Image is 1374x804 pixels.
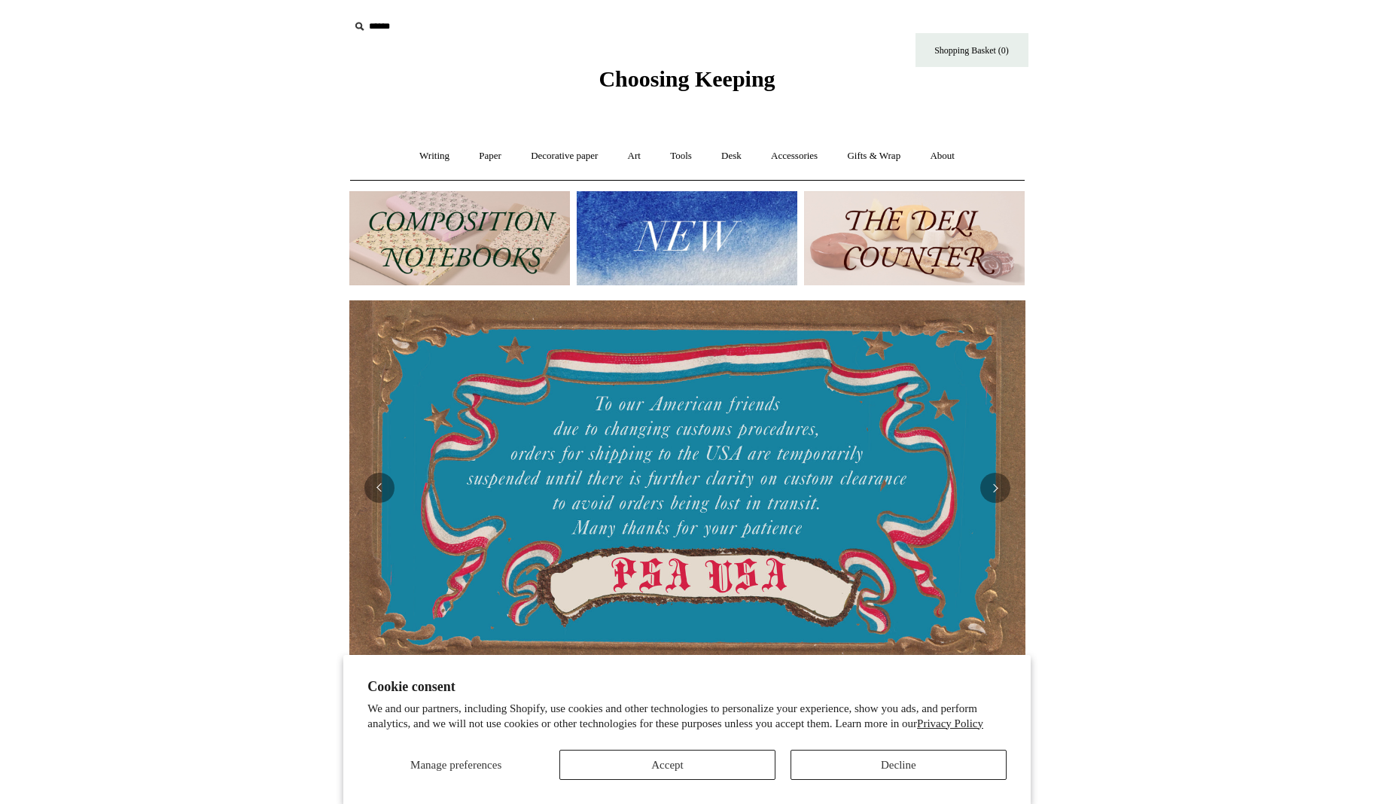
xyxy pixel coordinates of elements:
a: Choosing Keeping [599,78,775,89]
a: Decorative paper [517,136,611,176]
h2: Cookie consent [367,679,1007,695]
a: Gifts & Wrap [833,136,914,176]
a: Art [614,136,654,176]
a: About [916,136,968,176]
img: The Deli Counter [804,191,1025,285]
span: Manage preferences [410,759,501,771]
a: Desk [708,136,755,176]
a: Shopping Basket (0) [915,33,1028,67]
a: Paper [465,136,515,176]
button: Previous [364,473,395,503]
img: 202302 Composition ledgers.jpg__PID:69722ee6-fa44-49dd-a067-31375e5d54ec [349,191,570,285]
button: Manage preferences [367,750,544,780]
button: Next [980,473,1010,503]
img: New.jpg__PID:f73bdf93-380a-4a35-bcfe-7823039498e1 [577,191,797,285]
span: Choosing Keeping [599,66,775,91]
a: Accessories [757,136,831,176]
a: Privacy Policy [917,717,983,729]
img: USA PSA .jpg__PID:33428022-6587-48b7-8b57-d7eefc91f15a [349,300,1025,677]
p: We and our partners, including Shopify, use cookies and other technologies to personalize your ex... [367,702,1007,731]
button: Decline [791,750,1007,780]
a: Tools [657,136,705,176]
button: Accept [559,750,775,780]
a: Writing [406,136,463,176]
